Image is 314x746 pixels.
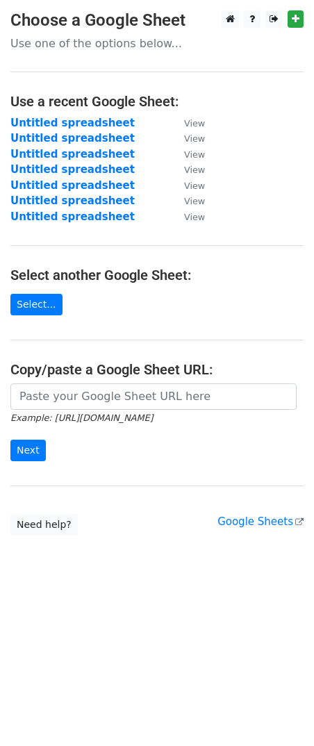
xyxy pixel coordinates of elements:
h4: Select another Google Sheet: [10,267,304,283]
small: View [184,133,205,144]
a: Select... [10,294,63,315]
a: View [170,194,205,207]
input: Paste your Google Sheet URL here [10,383,297,410]
a: Untitled spreadsheet [10,117,135,129]
h4: Use a recent Google Sheet: [10,93,304,110]
a: View [170,148,205,160]
a: View [170,210,205,223]
a: Untitled spreadsheet [10,210,135,223]
a: View [170,132,205,144]
small: View [184,118,205,129]
a: Untitled spreadsheet [10,132,135,144]
h4: Copy/paste a Google Sheet URL: [10,361,304,378]
small: View [184,165,205,175]
a: Need help? [10,514,78,536]
h3: Choose a Google Sheet [10,10,304,31]
small: View [184,196,205,206]
a: View [170,117,205,129]
a: Untitled spreadsheet [10,179,135,192]
a: Untitled spreadsheet [10,163,135,176]
small: View [184,149,205,160]
a: View [170,179,205,192]
small: Example: [URL][DOMAIN_NAME] [10,413,153,423]
a: View [170,163,205,176]
a: Untitled spreadsheet [10,194,135,207]
input: Next [10,440,46,461]
p: Use one of the options below... [10,36,304,51]
a: Untitled spreadsheet [10,148,135,160]
a: Google Sheets [217,515,304,528]
small: View [184,181,205,191]
small: View [184,212,205,222]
